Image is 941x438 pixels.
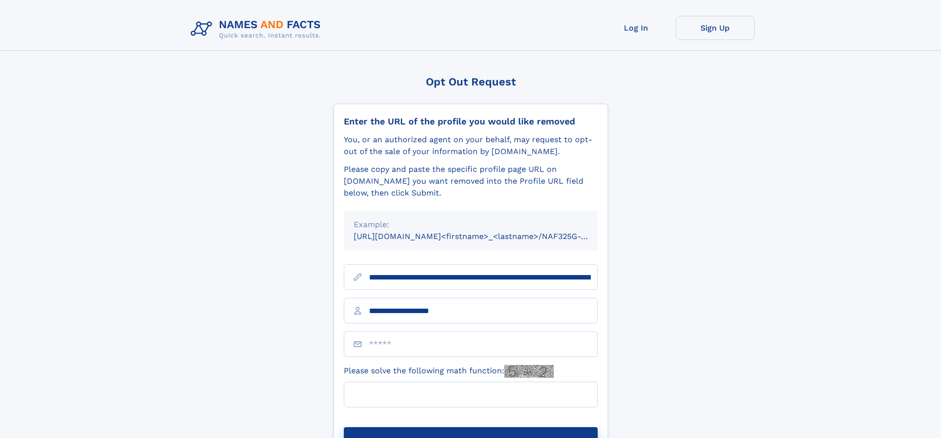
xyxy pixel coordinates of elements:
[344,365,554,378] label: Please solve the following math function:
[354,219,588,231] div: Example:
[676,16,755,40] a: Sign Up
[187,16,329,42] img: Logo Names and Facts
[354,232,616,241] small: [URL][DOMAIN_NAME]<firstname>_<lastname>/NAF325G-xxxxxxxx
[333,76,608,88] div: Opt Out Request
[344,163,598,199] div: Please copy and paste the specific profile page URL on [DOMAIN_NAME] you want removed into the Pr...
[344,134,598,158] div: You, or an authorized agent on your behalf, may request to opt-out of the sale of your informatio...
[597,16,676,40] a: Log In
[344,116,598,127] div: Enter the URL of the profile you would like removed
